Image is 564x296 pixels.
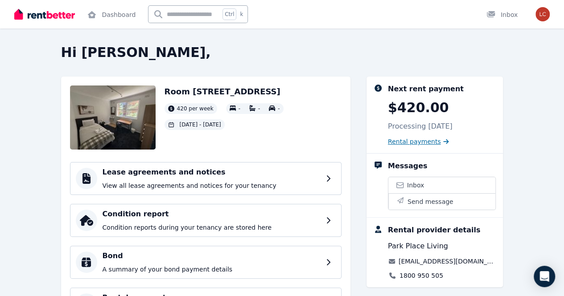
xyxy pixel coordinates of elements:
[399,257,496,266] a: [EMAIL_ADDRESS][DOMAIN_NAME]
[408,197,453,206] span: Send message
[222,8,236,20] span: Ctrl
[240,11,243,18] span: k
[103,223,321,232] p: Condition reports during your tenancy are stored here
[388,137,441,146] span: Rental payments
[180,121,221,128] span: [DATE] - [DATE]
[103,209,321,219] h4: Condition report
[388,100,449,116] p: $420.00
[388,225,480,235] div: Rental provider details
[388,137,449,146] a: Rental payments
[388,84,464,94] div: Next rent payment
[388,177,496,193] a: Inbox
[14,8,75,21] img: RentBetter
[165,85,284,98] h2: Room [STREET_ADDRESS]
[388,241,448,251] span: Park Place Living
[388,121,453,132] p: Processing [DATE]
[399,271,443,280] a: 1800 950 505
[103,251,321,261] h4: Bond
[103,167,321,178] h4: Lease agreements and notices
[258,105,260,112] span: -
[388,161,427,171] div: Messages
[239,105,240,112] span: -
[103,265,321,274] p: A summary of your bond payment details
[534,266,555,287] div: Open Intercom Messenger
[177,105,214,112] span: 420 per week
[388,193,496,210] button: Send message
[535,7,550,21] img: Alice Rose Beattie
[278,105,280,112] span: -
[407,181,424,190] span: Inbox
[486,10,518,19] div: Inbox
[103,181,321,190] p: View all lease agreements and notices for your tenancy
[70,85,156,150] img: Property Url
[61,45,503,61] h2: Hi [PERSON_NAME],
